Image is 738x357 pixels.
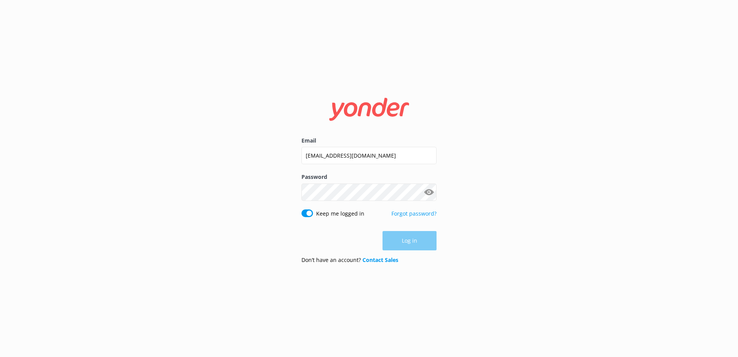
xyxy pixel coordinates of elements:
a: Contact Sales [362,256,398,263]
button: Show password [421,184,437,200]
label: Email [301,136,437,145]
input: user@emailaddress.com [301,147,437,164]
p: Don’t have an account? [301,256,398,264]
label: Keep me logged in [316,209,364,218]
a: Forgot password? [391,210,437,217]
label: Password [301,173,437,181]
